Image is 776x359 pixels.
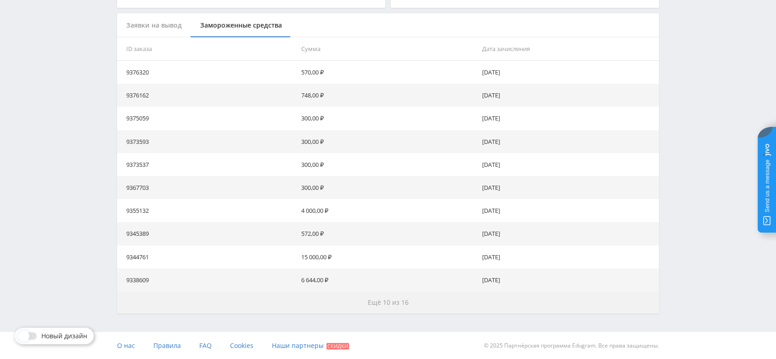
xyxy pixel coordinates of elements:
[191,13,291,38] div: Замороженные средства
[153,341,181,350] span: Правила
[478,245,659,268] td: [DATE]
[478,199,659,222] td: [DATE]
[298,268,478,291] td: 6 644,00 ₽
[298,130,478,153] td: 300,00 ₽
[298,37,478,61] th: Сумма
[478,107,659,130] td: [DATE]
[117,222,298,245] td: 9345389
[117,84,298,107] td: 9376162
[117,130,298,153] td: 9373593
[117,199,298,222] td: 9355132
[478,130,659,153] td: [DATE]
[117,37,298,61] th: ID заказа
[117,61,298,84] td: 9376320
[298,176,478,199] td: 300,00 ₽
[117,245,298,268] td: 9344761
[478,176,659,199] td: [DATE]
[117,291,659,313] button: Ещё 10 из 16
[298,107,478,130] td: 300,00 ₽
[298,245,478,268] td: 15 000,00 ₽
[478,61,659,84] td: [DATE]
[117,176,298,199] td: 9367703
[117,13,191,38] div: Заявки на вывод
[298,153,478,176] td: 300,00 ₽
[41,332,87,340] span: Новый дизайн
[272,341,324,350] span: Наши партнеры
[298,199,478,222] td: 4 000,00 ₽
[117,341,135,350] span: О нас
[117,107,298,130] td: 9375059
[230,341,253,350] span: Cookies
[117,153,298,176] td: 9373537
[478,222,659,245] td: [DATE]
[478,84,659,107] td: [DATE]
[326,343,349,349] span: Скидки
[298,222,478,245] td: 572,00 ₽
[478,37,659,61] th: Дата зачисления
[298,61,478,84] td: 570,00 ₽
[478,268,659,291] td: [DATE]
[368,298,409,307] span: Ещё 10 из 16
[117,268,298,291] td: 9338609
[478,153,659,176] td: [DATE]
[199,341,212,350] span: FAQ
[298,84,478,107] td: 748,00 ₽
